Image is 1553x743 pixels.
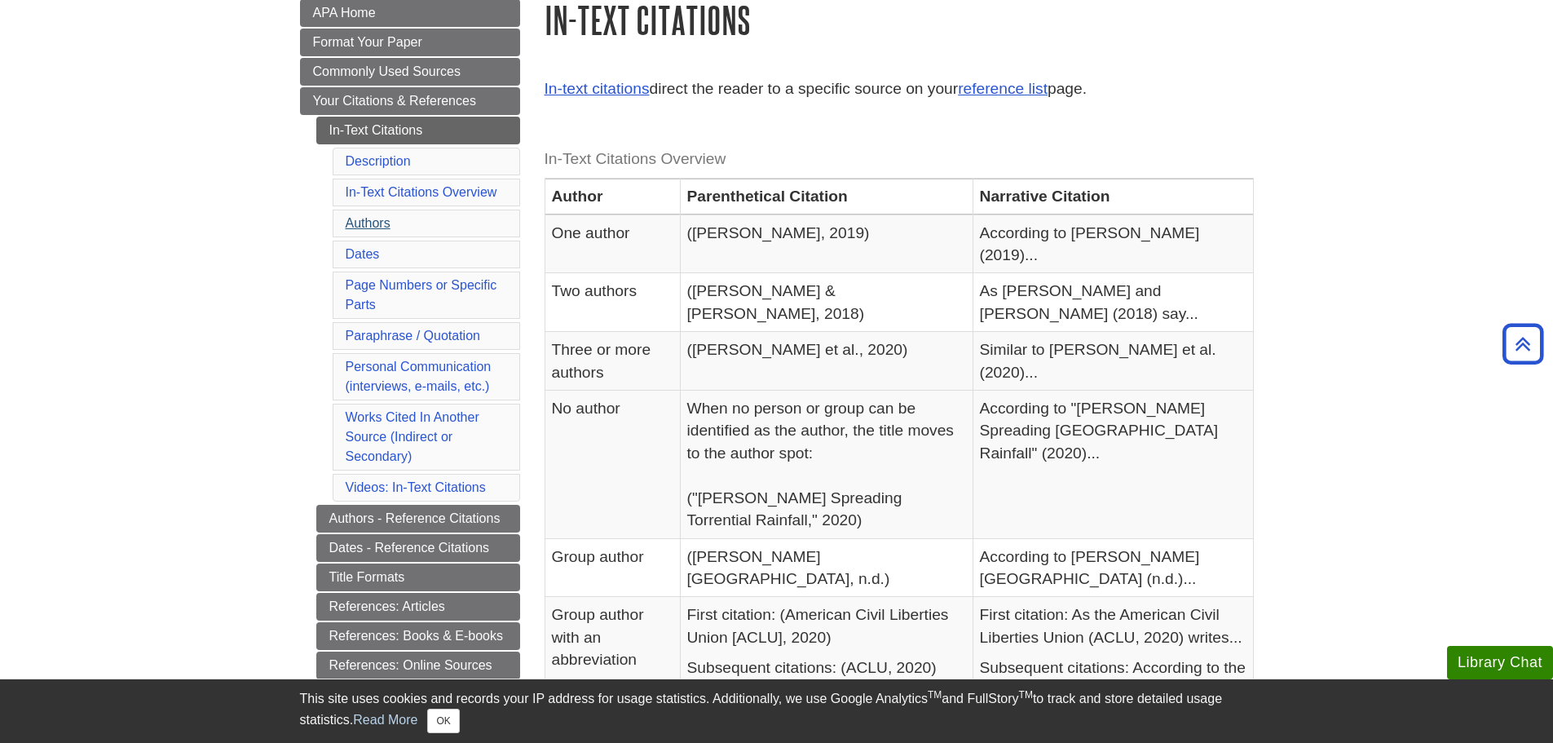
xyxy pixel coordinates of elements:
[427,709,459,733] button: Close
[300,29,520,56] a: Format Your Paper
[973,332,1253,391] td: Similar to [PERSON_NAME] et al. (2020)...
[346,480,486,494] a: Videos: In-Text Citations
[973,273,1253,332] td: As [PERSON_NAME] and [PERSON_NAME] (2018) say...
[346,216,390,230] a: Authors
[980,604,1246,648] p: First citation: As the American Civil Liberties Union (ACLU, 2020) writes...
[346,185,497,199] a: In-Text Citations Overview
[928,689,942,701] sup: TM
[346,154,411,168] a: Description
[545,141,1254,178] caption: In-Text Citations Overview
[545,391,680,539] td: No author
[300,689,1254,733] div: This site uses cookies and records your IP address for usage statistics. Additionally, we use Goo...
[346,247,380,261] a: Dates
[687,604,966,648] p: First citation: (American Civil Liberties Union [ACLU], 2020)
[313,94,476,108] span: Your Citations & References
[346,410,479,463] a: Works Cited In Another Source (Indirect or Secondary)
[316,652,520,679] a: References: Online Sources
[680,273,973,332] td: ([PERSON_NAME] & [PERSON_NAME], 2018)
[313,35,422,49] span: Format Your Paper
[1019,689,1033,701] sup: TM
[1447,646,1553,679] button: Library Chat
[545,80,650,97] a: In-text citations
[346,278,497,312] a: Page Numbers or Specific Parts
[313,64,461,78] span: Commonly Used Sources
[545,214,680,273] td: One author
[346,360,492,393] a: Personal Communication(interviews, e-mails, etc.)
[980,657,1246,701] p: Subsequent citations: According to the ACLU (2020)...
[545,332,680,391] td: Three or more authors
[973,179,1253,214] th: Narrative Citation
[680,214,973,273] td: ([PERSON_NAME], 2019)
[973,391,1253,539] td: According to "[PERSON_NAME] Spreading [GEOGRAPHIC_DATA] Rainfall" (2020)...
[680,538,973,597] td: ([PERSON_NAME][GEOGRAPHIC_DATA], n.d.)
[687,657,966,679] p: Subsequent citations: (ACLU, 2020)
[545,538,680,597] td: Group author
[680,391,973,539] td: When no person or group can be identified as the author, the title moves to the author spot: ("[P...
[545,597,680,717] td: Group author with an abbreviation
[353,713,417,727] a: Read More
[1497,333,1549,355] a: Back to Top
[545,77,1254,101] p: direct the reader to a specific source on your page.
[346,329,480,343] a: Paraphrase / Quotation
[958,80,1048,97] a: reference list
[316,505,520,533] a: Authors - Reference Citations
[545,273,680,332] td: Two authors
[316,117,520,144] a: In-Text Citations
[680,332,973,391] td: ([PERSON_NAME] et al., 2020)
[316,564,520,591] a: Title Formats
[680,179,973,214] th: Parenthetical Citation
[300,87,520,115] a: Your Citations & References
[313,6,376,20] span: APA Home
[973,538,1253,597] td: According to [PERSON_NAME][GEOGRAPHIC_DATA] (n.d.)...
[545,179,680,214] th: Author
[973,214,1253,273] td: According to [PERSON_NAME] (2019)...
[316,593,520,621] a: References: Articles
[300,58,520,86] a: Commonly Used Sources
[316,622,520,650] a: References: Books & E-books
[316,534,520,562] a: Dates - Reference Citations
